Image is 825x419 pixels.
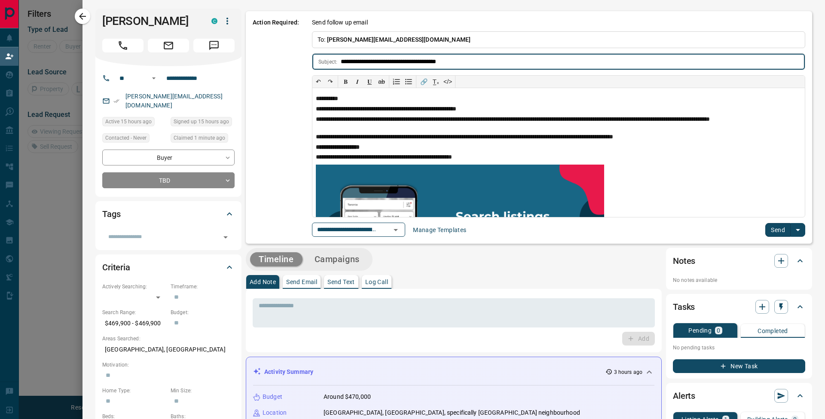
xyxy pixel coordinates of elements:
div: condos.ca [211,18,217,24]
button: 🔗 [418,76,430,88]
span: 𝐔 [367,78,372,85]
div: Mon Sep 15 2025 [171,133,235,145]
p: $469,900 - $469,900 [102,316,166,330]
p: Action Required: [253,18,299,237]
button: New Task [673,359,805,373]
button: 𝐁 [339,76,351,88]
div: Activity Summary3 hours ago [253,364,654,380]
span: Contacted - Never [105,134,147,142]
div: Criteria [102,257,235,278]
p: No notes available [673,276,805,284]
div: Alerts [673,385,805,406]
s: ab [378,78,385,85]
button: Open [149,73,159,83]
p: Areas Searched: [102,335,235,343]
p: Actively Searching: [102,283,166,291]
h2: Notes [673,254,695,268]
svg: Email Verified [113,98,119,104]
p: Budget: [171,309,235,316]
img: search_like_a_pro.png [316,165,604,291]
a: [PERSON_NAME][EMAIL_ADDRESS][DOMAIN_NAME] [125,93,223,109]
p: [GEOGRAPHIC_DATA], [GEOGRAPHIC_DATA], specifically [GEOGRAPHIC_DATA] neighbourhood [324,408,580,417]
p: Search Range: [102,309,166,316]
div: Notes [673,251,805,271]
p: Timeframe: [171,283,235,291]
p: Send follow up email [312,18,368,27]
button: </> [442,76,454,88]
div: Tasks [673,297,805,317]
button: Manage Templates [408,223,471,237]
p: Send Text [327,279,355,285]
button: Numbered list [391,76,403,88]
button: Send [765,223,791,237]
button: ↶ [312,76,324,88]
button: ↷ [324,76,336,88]
span: [PERSON_NAME][EMAIL_ADDRESS][DOMAIN_NAME] [327,36,471,43]
span: Email [148,39,189,52]
div: Buyer [102,150,235,165]
p: [GEOGRAPHIC_DATA], [GEOGRAPHIC_DATA] [102,343,235,357]
div: Tags [102,204,235,224]
span: Active 15 hours ago [105,117,152,126]
button: Open [390,224,402,236]
h2: Tasks [673,300,695,314]
button: T̲ₓ [430,76,442,88]
button: 𝑰 [351,76,364,88]
span: Message [193,39,235,52]
p: Activity Summary [264,367,313,376]
h2: Alerts [673,389,695,403]
h1: [PERSON_NAME] [102,14,199,28]
p: Add Note [250,279,276,285]
div: Sun Sep 14 2025 [171,117,235,129]
p: Min Size: [171,387,235,395]
button: ab [376,76,388,88]
p: Log Call [365,279,388,285]
h2: Criteria [102,260,130,274]
p: Send Email [286,279,317,285]
div: Sun Sep 14 2025 [102,117,166,129]
h2: Tags [102,207,120,221]
button: Bullet list [403,76,415,88]
button: Campaigns [306,252,368,266]
p: Location [263,408,287,417]
p: Subject: [318,58,337,66]
p: 0 [717,327,720,333]
p: Home Type: [102,387,166,395]
p: Completed [758,328,788,334]
p: To: [312,31,805,48]
p: 3 hours ago [614,368,642,376]
div: TBD [102,172,235,188]
span: Claimed 1 minute ago [174,134,225,142]
div: split button [765,223,805,237]
p: No pending tasks [673,341,805,354]
p: Motivation: [102,361,235,369]
p: Budget [263,392,282,401]
button: Timeline [250,252,302,266]
button: 𝐔 [364,76,376,88]
p: Around $470,000 [324,392,371,401]
span: Signed up 15 hours ago [174,117,229,126]
button: Open [220,231,232,243]
span: Call [102,39,144,52]
p: Pending [688,327,712,333]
